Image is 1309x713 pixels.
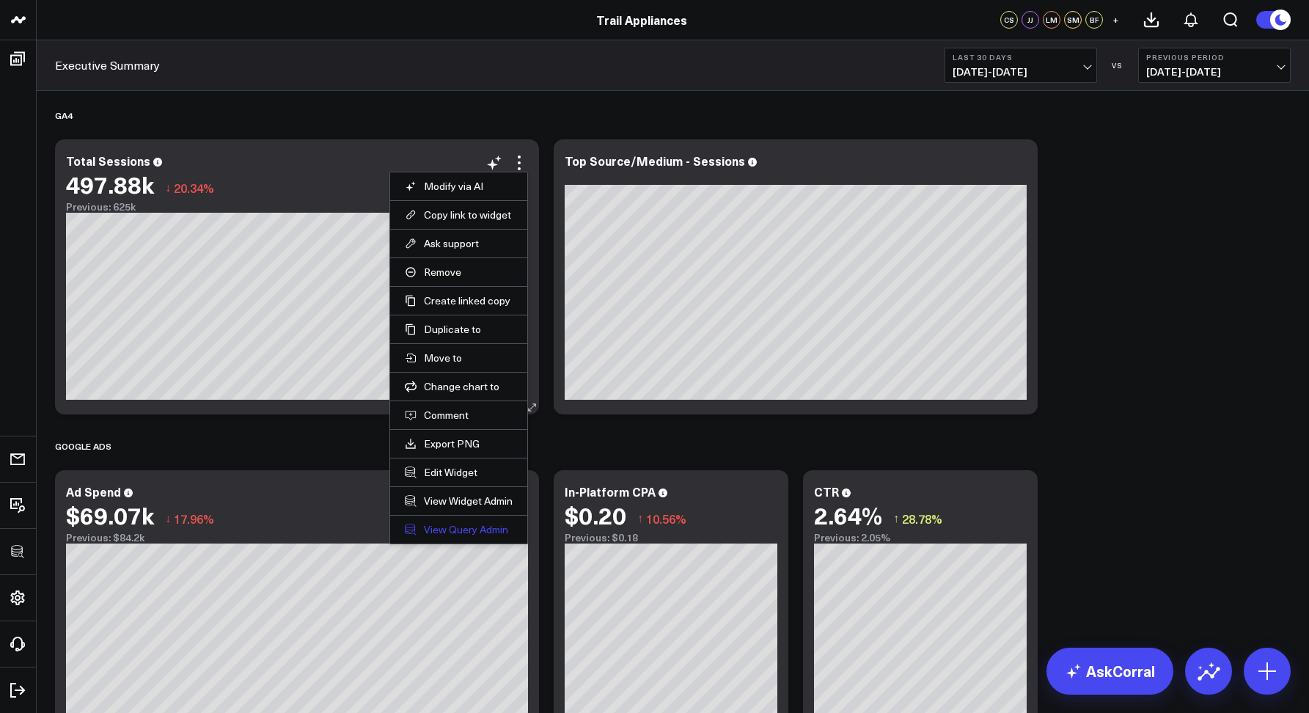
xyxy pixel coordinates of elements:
[405,351,513,365] button: Move to
[893,509,899,528] span: ↑
[165,178,171,197] span: ↓
[55,57,160,73] a: Executive Summary
[814,532,1027,544] div: Previous: 2.05%
[405,323,513,336] button: Duplicate to
[1000,11,1018,29] div: CS
[1138,48,1291,83] button: Previous Period[DATE]-[DATE]
[55,429,111,463] div: Google Ads
[66,201,528,213] div: Previous: 625k
[66,153,150,169] div: Total Sessions
[1043,11,1060,29] div: LM
[1085,11,1103,29] div: BF
[1046,648,1173,695] a: AskCorral
[814,483,839,500] div: CTR
[55,98,73,132] div: GA4
[405,266,513,279] button: Remove
[66,171,154,197] div: 497.88k
[646,511,686,527] span: 10.56%
[165,509,171,528] span: ↓
[565,502,626,528] div: $0.20
[66,483,121,500] div: Ad Spend
[945,48,1097,83] button: Last 30 Days[DATE]-[DATE]
[953,66,1089,78] span: [DATE] - [DATE]
[405,437,513,450] a: Export PNG
[953,53,1089,62] b: Last 30 Days
[405,180,513,193] button: Modify via AI
[174,180,214,196] span: 20.34%
[565,483,656,500] div: In-Platform CPA
[902,511,942,527] span: 28.78%
[1022,11,1039,29] div: JJ
[405,237,513,250] button: Ask support
[405,494,513,508] a: View Widget Admin
[1064,11,1082,29] div: SM
[405,466,513,479] button: Edit Widget
[1104,61,1131,70] div: VS
[637,509,643,528] span: ↑
[405,380,513,393] button: Change chart to
[1107,11,1124,29] button: +
[405,294,513,307] button: Create linked copy
[66,502,154,528] div: $69.07k
[1146,53,1283,62] b: Previous Period
[405,523,513,536] a: View Query Admin
[66,532,528,544] div: Previous: $84.2k
[596,12,687,28] a: Trail Appliances
[405,208,513,222] button: Copy link to widget
[814,502,882,528] div: 2.64%
[565,153,745,169] div: Top Source/Medium - Sessions
[1112,15,1119,25] span: +
[405,409,513,422] button: Comment
[565,532,777,544] div: Previous: $0.18
[1146,66,1283,78] span: [DATE] - [DATE]
[174,511,214,527] span: 17.96%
